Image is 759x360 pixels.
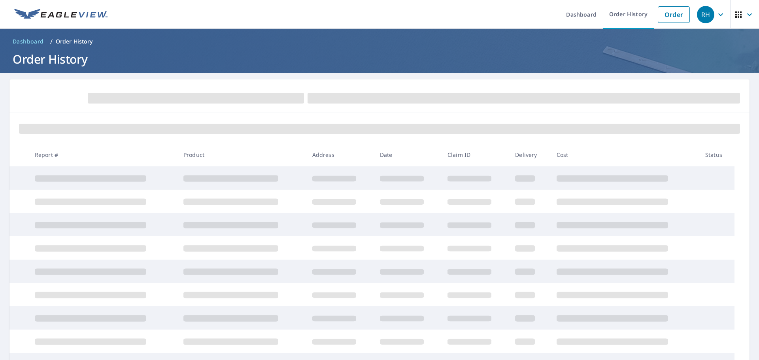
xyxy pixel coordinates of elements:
th: Claim ID [441,143,509,166]
th: Report # [28,143,177,166]
th: Date [374,143,441,166]
a: Order [658,6,690,23]
th: Status [699,143,734,166]
span: Dashboard [13,38,44,45]
th: Delivery [509,143,550,166]
img: EV Logo [14,9,108,21]
div: RH [697,6,714,23]
li: / [50,37,53,46]
th: Product [177,143,306,166]
nav: breadcrumb [9,35,750,48]
h1: Order History [9,51,750,67]
a: Dashboard [9,35,47,48]
th: Cost [550,143,699,166]
th: Address [306,143,374,166]
p: Order History [56,38,93,45]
